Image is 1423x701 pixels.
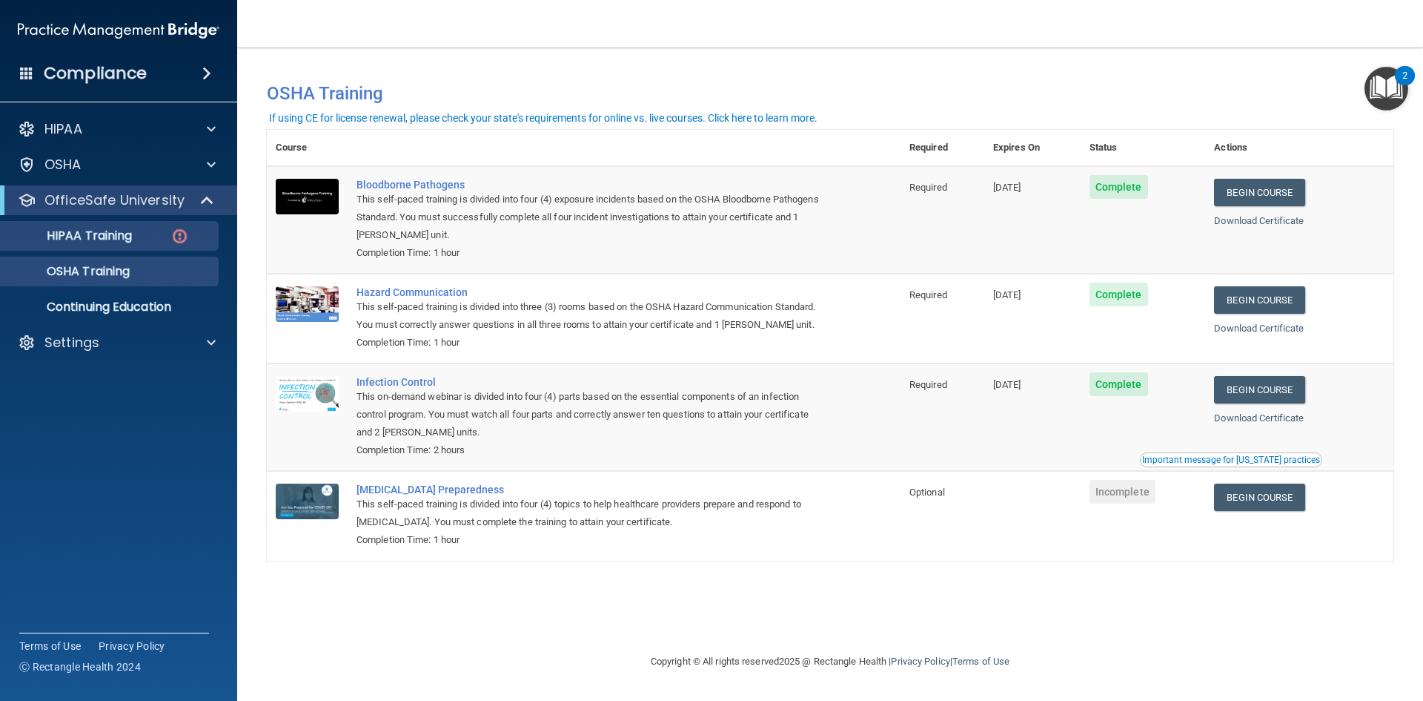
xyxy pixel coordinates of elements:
a: Begin Course [1214,179,1304,206]
div: Completion Time: 1 hour [356,334,826,352]
span: Complete [1089,372,1148,396]
p: HIPAA Training [10,228,132,243]
div: This on-demand webinar is divided into four (4) parts based on the essential components of an inf... [356,388,826,441]
p: OSHA [44,156,82,174]
span: Required [909,182,947,193]
span: [DATE] [993,182,1021,193]
div: This self-paced training is divided into four (4) exposure incidents based on the OSHA Bloodborne... [356,191,826,244]
a: Infection Control [356,376,826,388]
p: OSHA Training [10,264,130,279]
a: Begin Course [1214,484,1304,511]
div: Important message for [US_STATE] practices [1142,455,1320,464]
a: Privacy Policy [99,639,165,654]
img: danger-circle.6113f641.png [170,227,189,246]
iframe: Drift Widget Chat Controller [1167,596,1405,655]
a: [MEDICAL_DATA] Preparedness [356,484,826,496]
a: Bloodborne Pathogens [356,179,826,191]
div: Copyright © All rights reserved 2025 @ Rectangle Health | | [560,638,1101,685]
span: Ⓒ Rectangle Health 2024 [19,659,141,674]
p: OfficeSafe University [44,191,185,209]
span: Required [909,379,947,390]
img: PMB logo [18,16,219,45]
h4: Compliance [44,63,147,84]
span: Complete [1089,283,1148,306]
a: Begin Course [1214,376,1304,404]
a: Download Certificate [1214,215,1304,226]
span: Incomplete [1089,480,1155,504]
button: Open Resource Center, 2 new notifications [1364,67,1408,111]
h4: OSHA Training [267,83,1393,104]
a: OfficeSafe University [18,191,215,209]
span: Complete [1089,175,1148,199]
button: Read this if you are a dental practitioner in the state of CA [1140,452,1322,467]
span: Required [909,289,947,300]
span: Optional [909,487,945,498]
div: This self-paced training is divided into three (3) rooms based on the OSHA Hazard Communication S... [356,298,826,334]
div: 2 [1402,76,1407,95]
a: Settings [18,334,216,352]
th: Actions [1205,130,1393,166]
a: Privacy Policy [891,656,949,667]
a: Download Certificate [1214,412,1304,424]
p: HIPAA [44,120,82,138]
div: Completion Time: 2 hours [356,441,826,459]
a: Terms of Use [952,656,1009,667]
span: [DATE] [993,289,1021,300]
a: Terms of Use [19,639,81,654]
th: Status [1081,130,1206,166]
th: Expires On [984,130,1081,166]
a: Download Certificate [1214,323,1304,334]
a: Begin Course [1214,286,1304,314]
button: If using CE for license renewal, please check your state's requirements for online vs. live cours... [267,111,820,125]
th: Required [900,130,984,166]
div: Completion Time: 1 hour [356,531,826,549]
div: If using CE for license renewal, please check your state's requirements for online vs. live cours... [269,113,817,123]
div: Completion Time: 1 hour [356,244,826,262]
p: Continuing Education [10,300,212,315]
a: Hazard Communication [356,286,826,298]
div: This self-paced training is divided into four (4) topics to help healthcare providers prepare and... [356,496,826,531]
th: Course [267,130,348,166]
p: Settings [44,334,99,352]
a: OSHA [18,156,216,174]
span: [DATE] [993,379,1021,390]
a: HIPAA [18,120,216,138]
